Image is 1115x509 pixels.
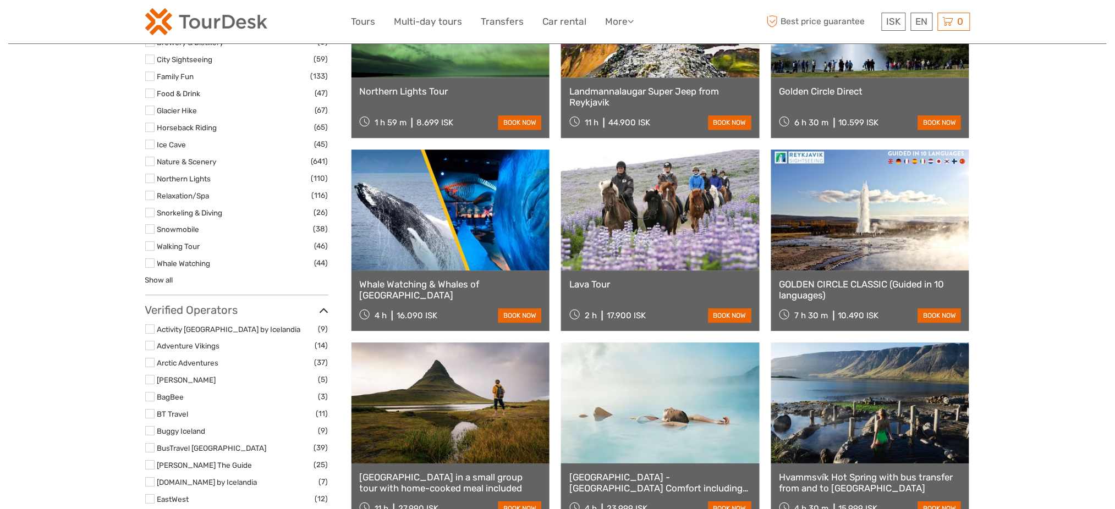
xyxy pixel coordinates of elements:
[157,191,210,200] a: Relaxation/Spa
[157,55,213,64] a: City Sightseeing
[315,87,328,99] span: (47)
[375,118,407,128] span: 1 h 59 m
[918,308,961,323] a: book now
[157,375,216,384] a: [PERSON_NAME]
[397,311,437,320] div: 16.090 ISK
[314,441,328,454] span: (39)
[543,14,587,30] a: Car rental
[911,13,933,31] div: EN
[157,259,211,268] a: Whale Watching
[608,118,650,128] div: 44.900 ISK
[314,458,328,471] span: (25)
[315,257,328,269] span: (44)
[319,475,328,488] span: (7)
[708,115,751,130] a: book now
[157,358,219,367] a: Arctic Adventures
[839,118,879,128] div: 10.599 ISK
[314,206,328,219] span: (26)
[157,89,201,98] a: Food & Drink
[887,16,901,27] span: ISK
[360,279,542,301] a: Whale Watching & Whales of [GEOGRAPHIC_DATA]
[498,308,541,323] a: book now
[311,155,328,168] span: (641)
[606,14,634,30] a: More
[607,311,646,320] div: 17.900 ISK
[145,8,267,35] img: 120-15d4194f-c635-41b9-a512-a3cb382bfb57_logo_small.png
[157,140,186,149] a: Ice Cave
[315,356,328,369] span: (37)
[318,373,328,386] span: (5)
[157,461,252,469] a: [PERSON_NAME] The Guide
[157,208,223,217] a: Snorkeling & Diving
[360,86,542,97] a: Northern Lights Tour
[795,311,828,320] span: 7 h 30 m
[315,121,328,134] span: (65)
[314,53,328,65] span: (59)
[315,493,328,505] span: (12)
[157,392,184,401] a: BagBee
[157,72,194,81] a: Family Fun
[795,118,829,128] span: 6 h 30 m
[311,172,328,185] span: (110)
[375,311,387,320] span: 4 h
[157,157,217,166] a: Nature & Scenery
[314,223,328,235] span: (38)
[157,410,189,418] a: BT Travel
[316,407,328,420] span: (11)
[157,325,301,334] a: Activity [GEOGRAPHIC_DATA] by Icelandia
[315,138,328,151] span: (45)
[145,275,173,284] a: Show all
[318,390,328,403] span: (3)
[838,311,879,320] div: 10.490 ISK
[498,115,541,130] a: book now
[779,472,962,494] a: Hvammsvík Hot Spring with bus transfer from and to [GEOGRAPHIC_DATA]
[157,341,220,350] a: Adventure Vikings
[394,14,463,30] a: Multi-day tours
[157,106,197,115] a: Glacier Hike
[708,308,751,323] a: book now
[416,118,453,128] div: 8.699 ISK
[312,189,328,202] span: (116)
[157,174,211,183] a: Northern Lights
[585,118,598,128] span: 11 h
[315,240,328,252] span: (46)
[157,242,200,251] a: Walking Tour
[956,16,965,27] span: 0
[311,70,328,82] span: (133)
[157,225,200,234] a: Snowmobile
[918,115,961,130] a: book now
[318,323,328,335] span: (9)
[779,86,962,97] a: Golden Circle Direct
[569,279,751,290] a: Lava Tour
[157,444,267,452] a: BusTravel [GEOGRAPHIC_DATA]
[585,311,597,320] span: 2 h
[318,424,328,437] span: (9)
[569,86,751,108] a: Landmannalaugar Super Jeep from Reykjavik
[351,14,376,30] a: Tours
[157,495,189,504] a: EastWest
[315,339,328,352] span: (14)
[764,13,879,31] span: Best price guarantee
[157,123,217,132] a: Horseback Riding
[157,478,257,486] a: [DOMAIN_NAME] by Icelandia
[779,279,962,301] a: GOLDEN CIRCLE CLASSIC (Guided in 10 languages)
[360,472,542,494] a: [GEOGRAPHIC_DATA] in a small group tour with home-cooked meal included
[569,472,751,494] a: [GEOGRAPHIC_DATA] - [GEOGRAPHIC_DATA] Comfort including admission
[315,104,328,117] span: (67)
[145,303,328,317] h3: Verified Operators
[481,14,524,30] a: Transfers
[157,427,206,435] a: Buggy Iceland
